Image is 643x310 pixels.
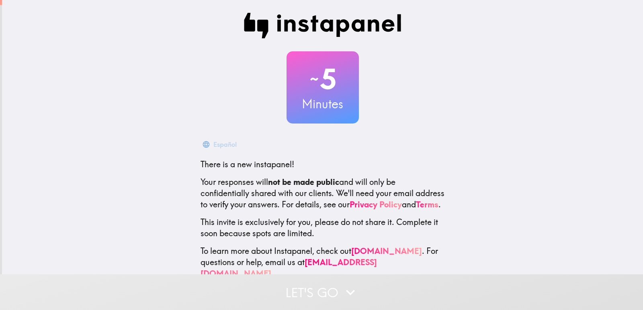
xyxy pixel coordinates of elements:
[350,199,402,209] a: Privacy Policy
[268,177,339,187] b: not be made public
[287,95,359,112] h3: Minutes
[351,246,422,256] a: [DOMAIN_NAME]
[201,176,445,210] p: Your responses will and will only be confidentially shared with our clients. We'll need your emai...
[213,139,237,150] div: Español
[201,245,445,279] p: To learn more about Instapanel, check out . For questions or help, email us at .
[309,67,320,91] span: ~
[201,136,240,152] button: Español
[287,63,359,95] h2: 5
[201,217,445,239] p: This invite is exclusively for you, please do not share it. Complete it soon because spots are li...
[201,159,294,169] span: There is a new instapanel!
[416,199,438,209] a: Terms
[244,13,401,38] img: Instapanel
